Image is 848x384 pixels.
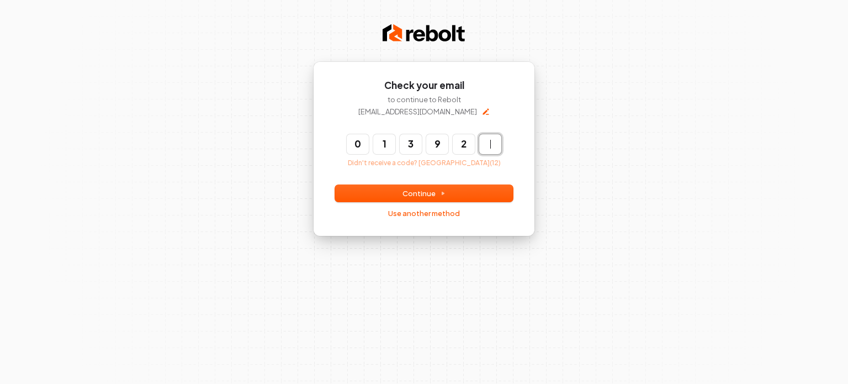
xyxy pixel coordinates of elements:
img: Rebolt Logo [383,22,465,44]
input: Enter verification code [347,134,523,154]
p: to continue to Rebolt [335,94,513,104]
span: Continue [402,188,446,198]
button: Continue [335,185,513,202]
p: [EMAIL_ADDRESS][DOMAIN_NAME] [358,107,477,117]
h1: Check your email [335,79,513,92]
a: Use another method [388,208,460,218]
button: Edit [481,107,490,116]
